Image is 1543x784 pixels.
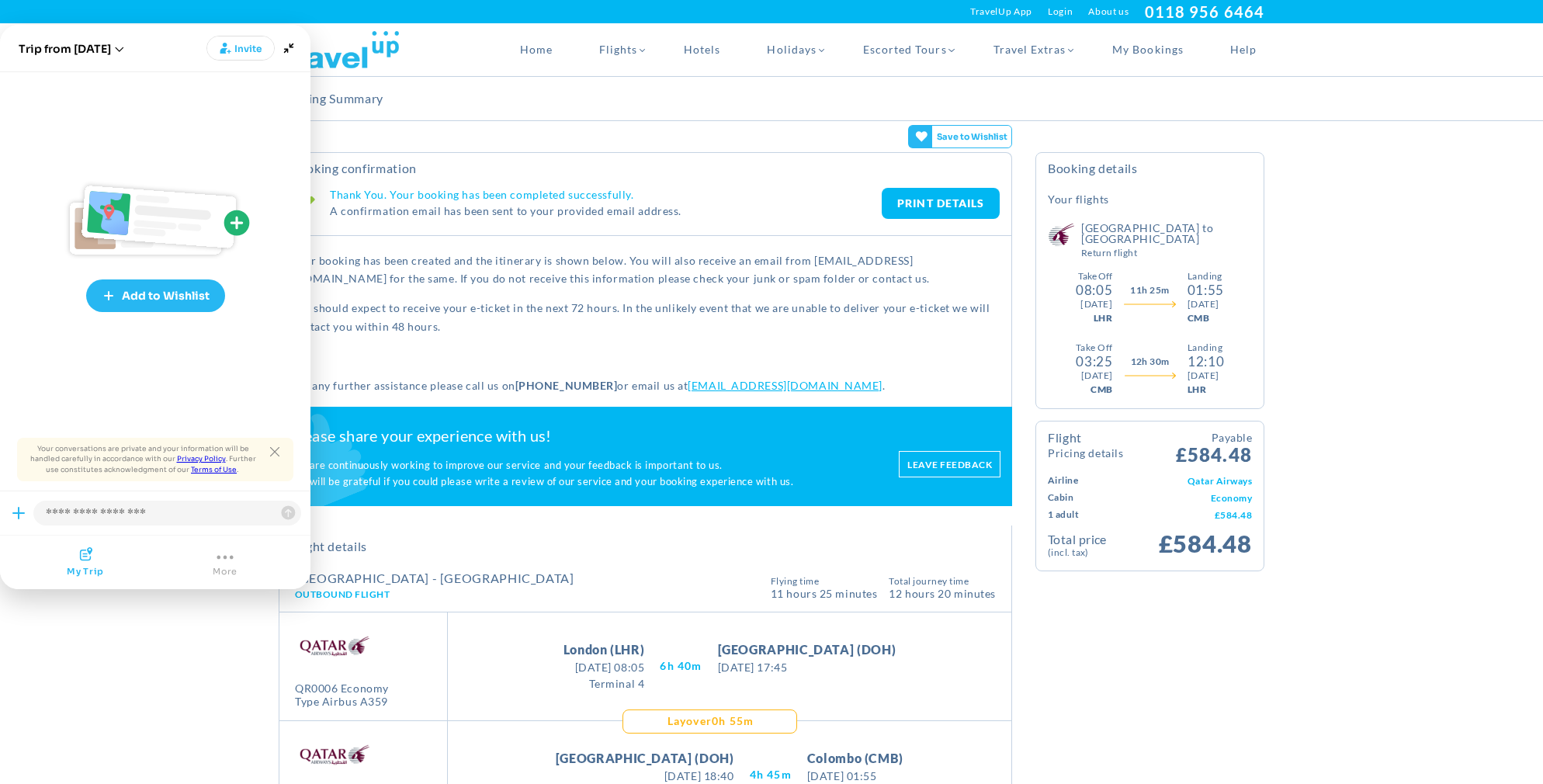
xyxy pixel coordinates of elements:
[664,712,754,731] div: 0H 55M
[1207,23,1264,76] a: Help
[1188,269,1224,283] div: Landing
[1188,355,1224,369] div: 12:10
[718,640,896,659] span: [GEOGRAPHIC_DATA] (DOH)
[563,675,645,692] span: Terminal 4
[295,624,373,669] img: QR.png
[1048,506,1115,523] td: 1 Adult
[899,451,1000,477] a: Leave feedback
[1076,355,1112,369] div: 03:25
[290,457,883,491] p: We are continuously working to improve our service and your feedback is important to us. We will ...
[970,23,1090,76] a: Travel Extras
[279,77,383,120] h2: Booking Summary
[1115,489,1252,506] td: Economy
[295,696,389,709] div: Type Airbus A359
[1188,383,1224,397] div: LHR
[1081,248,1252,258] small: Return Flight
[1145,2,1264,21] a: 0118 956 6464
[1048,489,1115,506] td: Cabin
[1048,192,1109,207] h5: Your Flights
[1076,283,1112,297] div: 08:05
[1076,341,1113,355] div: Take Off
[1131,355,1170,369] span: 12h 30m
[295,682,389,696] div: QR0006 Economy
[688,379,882,392] a: [EMAIL_ADDRESS][DOMAIN_NAME]
[744,23,839,76] a: Holidays
[291,299,1000,335] p: You should expect to receive your e-ticket in the next 72 hours. In the unlikely event that we ar...
[1159,529,1252,558] span: £584.48
[295,572,574,585] h4: [GEOGRAPHIC_DATA] - [GEOGRAPHIC_DATA]
[291,539,1000,554] h2: Flight Details
[1081,223,1252,258] h5: [GEOGRAPHIC_DATA] to [GEOGRAPHIC_DATA]
[1188,297,1224,311] div: [DATE]
[1080,297,1112,311] div: [DATE]
[1188,369,1224,383] div: [DATE]
[1048,546,1150,559] small: (Incl. Tax)
[840,23,970,76] a: Escorted Tours
[295,733,373,778] img: QR.png
[1089,23,1207,76] a: My Bookings
[1188,341,1224,355] div: Landing
[661,23,744,76] a: Hotels
[1048,472,1115,489] td: Airline
[1188,283,1224,297] div: 01:55
[667,712,712,730] span: Layover
[908,125,1013,148] gamitee-button: Get your friends' opinions
[497,23,576,76] a: Home
[807,749,903,768] span: Colombo (CMB)
[563,640,645,659] span: London (LHR)
[660,657,702,675] span: 6H 40M
[556,768,734,784] span: [DATE] 18:40
[1048,432,1123,459] h4: Flight
[1094,311,1112,325] div: LHR
[515,379,618,392] strong: [PHONE_NUMBER]
[1048,531,1150,559] td: Total Price
[771,586,878,599] span: 11 Hours 25 Minutes
[807,768,903,784] span: [DATE] 01:55
[576,23,661,76] a: Flights
[295,588,390,600] span: Outbound Flight
[1115,506,1252,523] td: £584.48
[1091,383,1112,397] div: CMB
[330,188,882,202] h4: Thank You. Your booking has been completed successfully.
[556,749,734,768] span: [GEOGRAPHIC_DATA] (DOH)
[290,426,883,446] h2: Please share your experience with us!
[1130,283,1169,297] span: 11h 25m
[291,252,1000,288] p: Your booking has been created and the itinerary is shown below. You will also receive an email fr...
[1048,448,1123,459] small: Pricing Details
[291,161,1000,176] h2: Booking Confirmation
[1176,429,1252,464] span: £584.48
[1176,429,1252,446] small: Payable
[718,659,896,675] span: [DATE] 17:45
[563,659,645,675] span: [DATE] 08:05
[330,202,882,220] p: A confirmation email has been sent to your provided email address.
[889,577,996,586] span: Total Journey Time
[750,765,792,784] span: 4H 45M
[1078,269,1112,283] div: Take Off
[1048,161,1252,188] h4: Booking Details
[771,577,878,586] span: Flying Time
[291,376,1000,394] p: For any further assistance please call us on or email us at .
[1045,223,1077,246] img: Qatar Airways
[882,188,1000,219] a: PRINT DETAILS
[1188,311,1224,325] div: CMB
[1081,369,1113,383] div: [DATE]
[889,586,996,599] span: 12 hours 20 Minutes
[1115,472,1252,489] td: Qatar Airways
